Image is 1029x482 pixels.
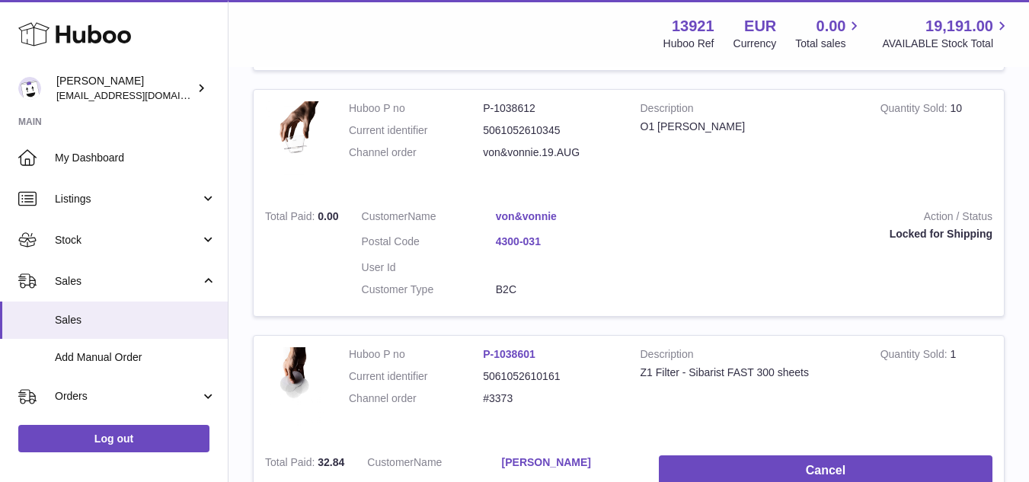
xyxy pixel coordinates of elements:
dt: Huboo P no [349,101,483,116]
a: 0.00 Total sales [795,16,863,51]
span: Sales [55,313,216,327]
img: internalAdmin-13921@internal.huboo.com [18,77,41,100]
img: 1742782644.png [265,101,326,183]
span: Stock [55,233,200,247]
dt: Current identifier [349,369,483,384]
strong: Total Paid [265,456,318,472]
dt: User Id [362,260,496,275]
a: Log out [18,425,209,452]
dt: Name [362,209,496,228]
div: Locked for Shipping [653,227,992,241]
strong: Description [641,101,858,120]
span: My Dashboard [55,151,216,165]
dt: Customer Type [362,282,496,297]
strong: Action / Status [653,209,992,228]
span: Sales [55,274,200,289]
dd: P-1038612 [483,101,617,116]
a: P-1038601 [483,348,535,360]
strong: Description [641,347,858,365]
div: [PERSON_NAME] [56,74,193,103]
span: Listings [55,192,200,206]
dt: Postal Code [362,235,496,253]
td: 10 [869,90,1004,198]
strong: Quantity Sold [880,102,951,118]
strong: EUR [744,16,776,37]
img: 1742782158.jpeg [265,347,326,429]
a: [PERSON_NAME] [502,455,636,470]
dt: Huboo P no [349,347,483,362]
dd: B2C [496,282,630,297]
dd: #3373 [483,391,617,406]
span: Customer [362,210,408,222]
div: Huboo Ref [663,37,714,51]
dd: 5061052610161 [483,369,617,384]
span: Total sales [795,37,863,51]
span: Orders [55,389,200,404]
dd: 5061052610345 [483,123,617,138]
dt: Channel order [349,145,483,160]
span: Add Manual Order [55,350,216,365]
div: O1 [PERSON_NAME] [641,120,858,134]
div: Currency [733,37,777,51]
strong: Quantity Sold [880,348,951,364]
strong: Total Paid [265,210,318,226]
a: von&vonnie [496,209,630,224]
span: AVAILABLE Stock Total [882,37,1011,51]
dd: von&vonnie.19.AUG [483,145,617,160]
dt: Current identifier [349,123,483,138]
span: 0.00 [318,210,338,222]
span: 19,191.00 [925,16,993,37]
a: 19,191.00 AVAILABLE Stock Total [882,16,1011,51]
a: 4300-031 [496,235,630,249]
td: 1 [869,336,1004,444]
dt: Channel order [349,391,483,406]
span: 32.84 [318,456,344,468]
dt: Name [367,455,501,474]
span: Customer [367,456,414,468]
div: Z1 Filter - Sibarist FAST 300 sheets [641,365,858,380]
strong: 13921 [672,16,714,37]
span: [EMAIL_ADDRESS][DOMAIN_NAME] [56,89,224,101]
span: 0.00 [816,16,846,37]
